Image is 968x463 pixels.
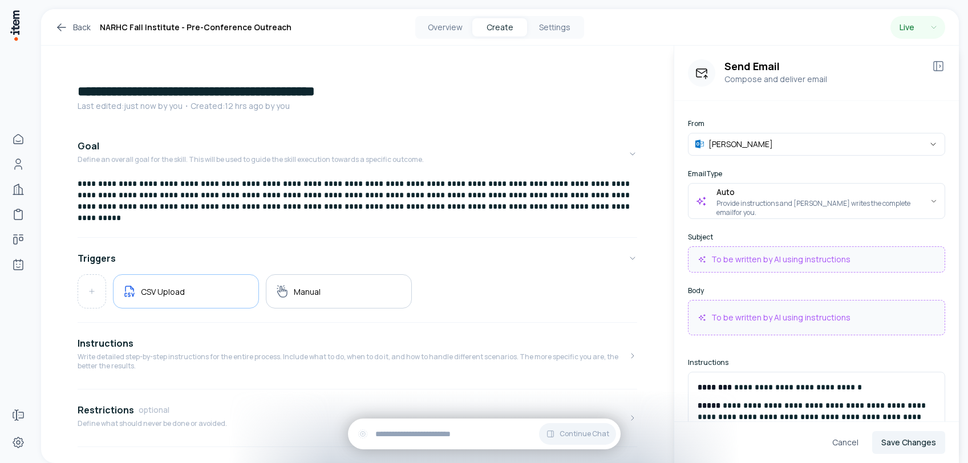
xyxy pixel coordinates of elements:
[7,178,30,201] a: Companies
[724,59,922,73] h3: Send Email
[78,274,637,318] div: Triggers
[78,394,637,442] button: RestrictionsoptionalDefine what should never be done or avoided.
[472,18,527,36] button: Create
[78,130,637,178] button: GoalDefine an overall goal for the skill. This will be used to guide the skill execution towards ...
[141,286,185,297] h5: CSV Upload
[527,18,582,36] button: Settings
[78,155,424,164] p: Define an overall goal for the skill. This will be used to guide the skill execution towards a sp...
[78,251,116,265] h4: Triggers
[55,21,91,34] a: Back
[78,419,227,428] p: Define what should never be done or avoided.
[688,358,945,367] label: Instructions
[688,169,945,178] label: Email Type
[294,286,321,297] h5: Manual
[7,253,30,276] a: Agents
[78,139,99,153] h4: Goal
[688,119,945,128] label: From
[711,254,850,265] p: To be written by AI using instructions
[78,352,628,371] p: Write detailed step-by-step instructions for the entire process. Include what to do, when to do i...
[539,423,616,445] button: Continue Chat
[7,404,30,427] a: Forms
[688,286,945,295] label: Body
[823,431,868,454] button: Cancel
[872,431,945,454] button: Save Changes
[78,327,637,384] button: InstructionsWrite detailed step-by-step instructions for the entire process. Include what to do, ...
[78,178,637,233] div: GoalDefine an overall goal for the skill. This will be used to guide the skill execution towards ...
[78,336,133,350] h4: Instructions
[711,312,850,323] p: To be written by AI using instructions
[7,228,30,251] a: deals
[348,419,621,449] div: Continue Chat
[139,404,169,416] span: optional
[724,73,922,86] p: Compose and deliver email
[688,233,945,242] label: Subject
[78,100,637,112] p: Last edited: just now by you ・Created: 12 hrs ago by you
[78,242,637,274] button: Triggers
[9,9,21,42] img: Item Brain Logo
[560,429,609,438] span: Continue Chat
[78,403,134,417] h4: Restrictions
[7,431,30,454] a: Settings
[7,153,30,176] a: Contacts
[7,128,30,151] a: Home
[7,203,30,226] a: implementations
[418,18,472,36] button: Overview
[100,21,291,34] h1: NARHC Fall Institute - Pre-Conference Outreach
